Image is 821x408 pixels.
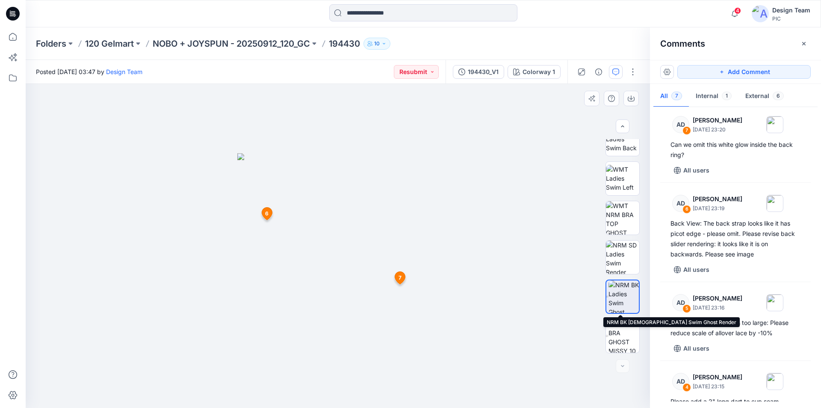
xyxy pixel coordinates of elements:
[608,319,640,353] img: OPT 2 BRA GHOST MISSY 10
[592,65,605,79] button: Details
[689,86,738,107] button: Internal
[773,92,784,100] span: 6
[672,116,689,133] div: AD
[608,280,639,313] img: NRM BK Ladies Swim Ghost Render
[153,38,310,50] a: NOBO + JOYSPUN - 20250912_120_GC
[653,86,689,107] button: All
[693,194,742,204] p: [PERSON_NAME]
[682,205,691,214] div: 6
[374,39,380,48] p: 10
[670,342,713,355] button: All users
[453,65,504,79] button: 194430_V1
[772,15,810,22] div: PIC
[672,195,689,212] div: AD
[693,382,742,391] p: [DATE] 23:15
[693,204,742,213] p: [DATE] 23:19
[606,165,639,192] img: WMT Ladies Swim Left
[660,39,705,49] h2: Comments
[693,372,742,382] p: [PERSON_NAME]
[682,126,691,135] div: 7
[738,86,791,107] button: External
[606,241,639,274] img: NRM SD Ladies Swim Render
[670,396,800,407] div: Please add a 2" long dart to cup seam
[672,294,689,311] div: AD
[606,125,639,152] img: WMT Ladies Swim Back
[734,7,741,14] span: 4
[683,165,709,176] p: All users
[670,263,713,277] button: All users
[671,92,682,100] span: 7
[677,65,811,79] button: Add Comment
[693,125,742,134] p: [DATE] 23:20
[722,92,732,100] span: 1
[683,343,709,354] p: All users
[468,67,499,77] div: 194430_V1
[693,304,742,312] p: [DATE] 23:16
[106,68,142,75] a: Design Team
[752,5,769,22] img: avatar
[693,115,742,125] p: [PERSON_NAME]
[36,67,142,76] span: Posted [DATE] 03:47 by
[85,38,134,50] a: 120 Gelmart
[683,265,709,275] p: All users
[670,164,713,177] button: All users
[693,293,742,304] p: [PERSON_NAME]
[682,383,691,392] div: 4
[772,5,810,15] div: Design Team
[363,38,390,50] button: 10
[682,304,691,313] div: 5
[670,140,800,160] div: Can we omit this white glow inside the back ring?
[329,38,360,50] p: 194430
[508,65,561,79] button: Colorway 1
[670,218,800,259] div: Back View: The back strap looks like it has picot edge - please omit. Please revise back slider r...
[523,67,555,77] div: Colorway 1
[36,38,66,50] a: Folders
[606,201,639,235] img: WMT NRM BRA TOP GHOST
[670,318,800,338] div: Visual scale of lace looks too large: Please reduce scale of allover lace by -10%
[672,373,689,390] div: AD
